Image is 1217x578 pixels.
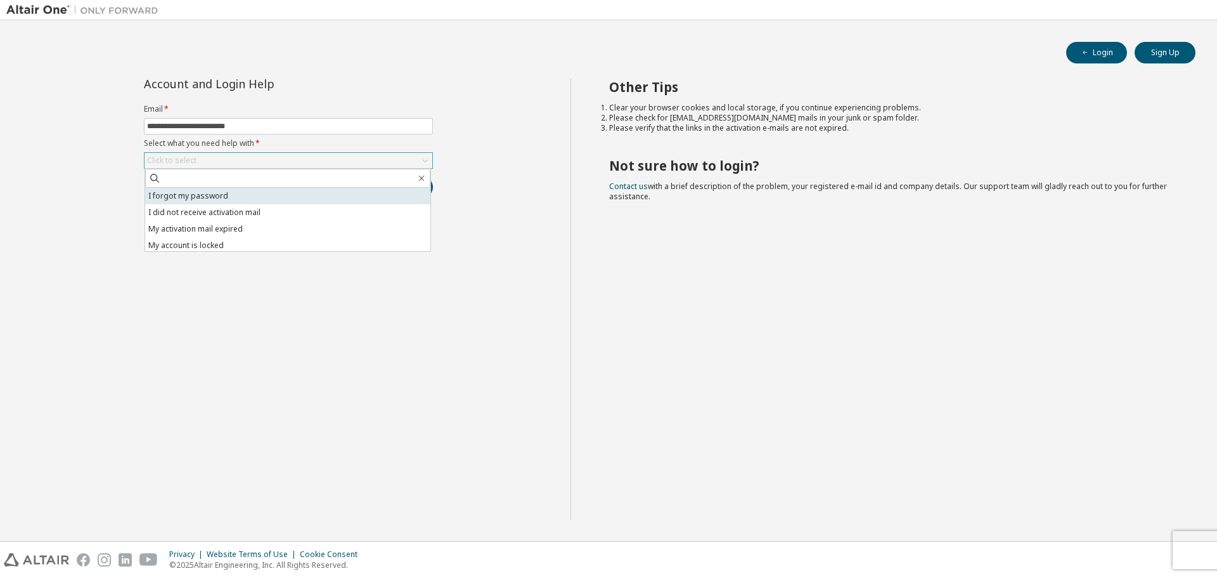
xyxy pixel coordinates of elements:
[144,104,433,114] label: Email
[609,103,1173,113] li: Clear your browser cookies and local storage, if you continue experiencing problems.
[1066,42,1127,63] button: Login
[145,188,430,204] li: I forgot my password
[139,553,158,567] img: youtube.svg
[145,153,432,168] div: Click to select
[300,549,365,560] div: Cookie Consent
[207,549,300,560] div: Website Terms of Use
[169,560,365,570] p: © 2025 Altair Engineering, Inc. All Rights Reserved.
[77,553,90,567] img: facebook.svg
[144,138,433,148] label: Select what you need help with
[147,155,196,166] div: Click to select
[609,181,1167,202] span: with a brief description of the problem, your registered e-mail id and company details. Our suppo...
[609,123,1173,133] li: Please verify that the links in the activation e-mails are not expired.
[609,181,648,192] a: Contact us
[144,79,375,89] div: Account and Login Help
[609,157,1173,174] h2: Not sure how to login?
[169,549,207,560] div: Privacy
[4,553,69,567] img: altair_logo.svg
[119,553,132,567] img: linkedin.svg
[98,553,111,567] img: instagram.svg
[6,4,165,16] img: Altair One
[609,113,1173,123] li: Please check for [EMAIL_ADDRESS][DOMAIN_NAME] mails in your junk or spam folder.
[609,79,1173,95] h2: Other Tips
[1135,42,1195,63] button: Sign Up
